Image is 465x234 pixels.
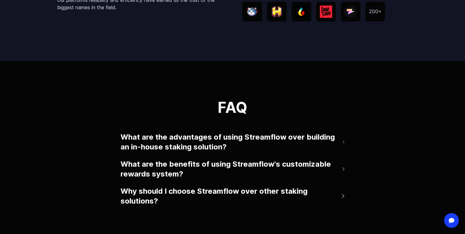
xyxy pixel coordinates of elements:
img: WEN [246,7,258,16]
div: Open Intercom Messenger [444,213,459,228]
button: Why should I choose Streamflow over other staking solutions? [121,184,344,208]
button: What are the benefits of using Streamflow's customizable rewards system? [121,157,344,181]
img: MadLads [320,6,332,18]
img: Honeyland [271,6,283,17]
img: Turbos [295,6,308,18]
img: 200+ [369,10,381,14]
button: What are the advantages of using Streamflow over building an in-house staking solution? [121,130,344,154]
h3: FAQ [121,100,344,115]
img: Zeus [344,6,357,18]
